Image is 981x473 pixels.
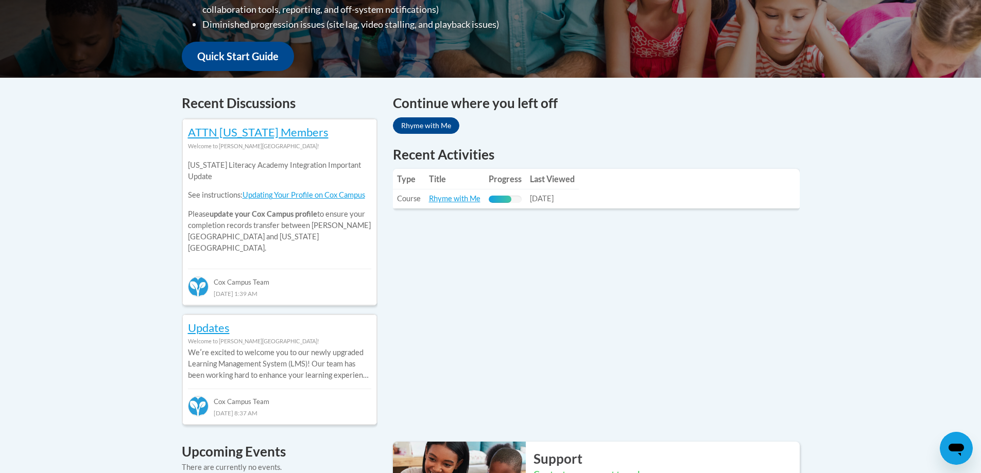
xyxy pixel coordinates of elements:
b: update your Cox Campus profile [210,209,317,218]
div: Cox Campus Team [188,389,371,407]
a: ATTN [US_STATE] Members [188,125,329,139]
div: [DATE] 1:39 AM [188,288,371,299]
th: Progress [485,169,526,189]
th: Type [393,169,425,189]
h4: Continue where you left off [393,93,800,113]
div: Please to ensure your completion records transfer between [PERSON_NAME][GEOGRAPHIC_DATA] and [US_... [188,152,371,261]
span: There are currently no events. [182,463,282,471]
h4: Recent Discussions [182,93,377,113]
h2: Support [533,449,800,468]
div: Welcome to [PERSON_NAME][GEOGRAPHIC_DATA]! [188,336,371,347]
h4: Upcoming Events [182,442,377,462]
span: Course [397,194,421,203]
img: Cox Campus Team [188,276,209,297]
div: Progress, % [489,196,511,203]
a: Updating Your Profile on Cox Campus [243,190,365,199]
li: Diminished progression issues (site lag, video stalling, and playback issues) [202,17,555,32]
p: Weʹre excited to welcome you to our newly upgraded Learning Management System (LMS)! Our team has... [188,347,371,381]
p: [US_STATE] Literacy Academy Integration Important Update [188,160,371,182]
span: [DATE] [530,194,554,203]
img: Cox Campus Team [188,396,209,416]
th: Title [425,169,485,189]
a: Rhyme with Me [393,117,459,134]
iframe: Button to launch messaging window [940,432,973,465]
div: [DATE] 8:37 AM [188,407,371,418]
th: Last Viewed [526,169,579,189]
a: Rhyme with Me [429,194,480,203]
h1: Recent Activities [393,145,800,164]
div: Welcome to [PERSON_NAME][GEOGRAPHIC_DATA]! [188,141,371,152]
div: Cox Campus Team [188,269,371,287]
a: Quick Start Guide [182,42,294,71]
a: Updates [188,321,230,335]
p: See instructions: [188,189,371,201]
